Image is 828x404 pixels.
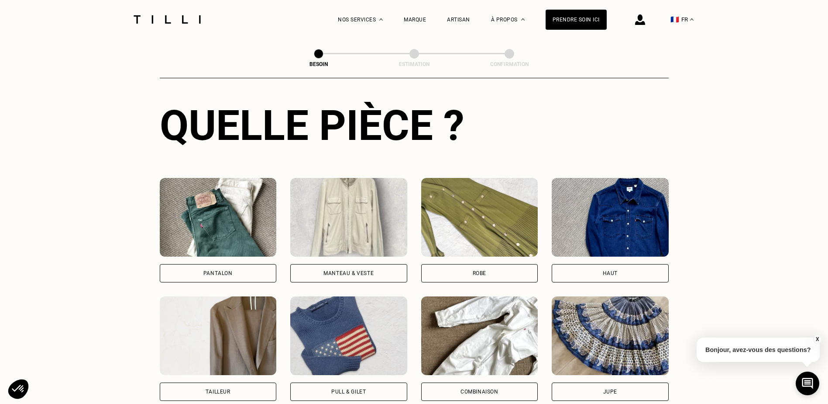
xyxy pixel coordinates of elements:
img: Tilli retouche votre Manteau & Veste [290,178,407,257]
div: Pantalon [203,271,233,276]
img: Tilli retouche votre Pull & gilet [290,296,407,375]
p: Bonjour, avez-vous des questions? [697,338,820,362]
div: Robe [473,271,486,276]
a: Prendre soin ici [546,10,607,30]
img: Tilli retouche votre Robe [421,178,538,257]
img: Tilli retouche votre Tailleur [160,296,277,375]
div: Quelle pièce ? [160,101,669,150]
div: Besoin [275,61,362,67]
div: Tailleur [206,389,230,394]
img: Tilli retouche votre Haut [552,178,669,257]
div: Pull & gilet [331,389,366,394]
div: Estimation [371,61,458,67]
img: menu déroulant [690,18,694,21]
img: Menu déroulant [379,18,383,21]
div: Manteau & Veste [323,271,374,276]
img: Tilli retouche votre Combinaison [421,296,538,375]
button: X [813,334,821,344]
div: Haut [603,271,618,276]
img: icône connexion [635,14,645,25]
div: Combinaison [460,389,498,394]
span: 🇫🇷 [670,15,679,24]
div: Jupe [603,389,617,394]
a: Marque [404,17,426,23]
img: Logo du service de couturière Tilli [131,15,204,24]
img: Tilli retouche votre Pantalon [160,178,277,257]
img: Menu déroulant à propos [521,18,525,21]
div: Confirmation [466,61,553,67]
a: Artisan [447,17,470,23]
img: Tilli retouche votre Jupe [552,296,669,375]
